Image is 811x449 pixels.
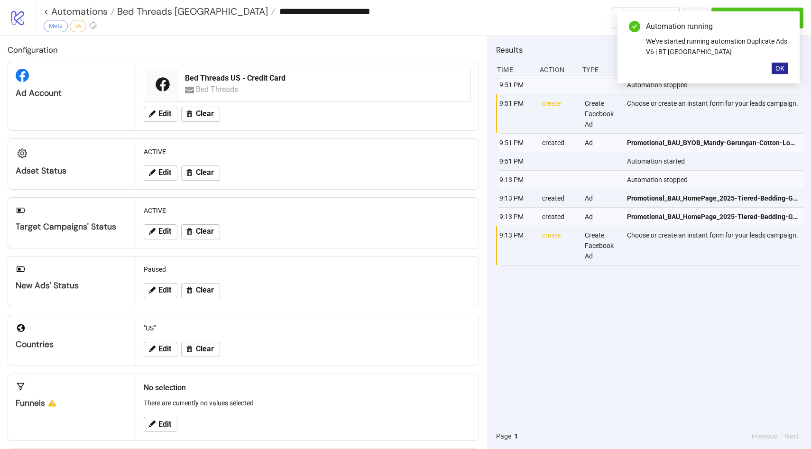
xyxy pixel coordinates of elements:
div: Create Facebook Ad [584,226,620,265]
a: < Automations [44,7,115,16]
div: 9:13 PM [498,226,535,265]
button: Edit [144,417,177,432]
h2: Results [496,44,803,56]
span: Edit [158,168,171,177]
div: Adset Status [16,165,128,176]
div: Ad [584,208,620,226]
span: Clear [196,110,214,118]
span: check-circle [629,21,640,32]
span: Edit [158,286,171,294]
div: Time [496,61,532,79]
div: Funnels [16,398,128,409]
a: Promotional_BAU_HomePage_2025-Tiered-Bedding-GWP-Static_Polished_Image_20251010_US [627,208,799,226]
button: Edit [144,224,177,239]
span: Edit [158,227,171,236]
a: Promotional_BAU_HomePage_2025-Tiered-Bedding-GWP-Static_Polished_Image_20251010_US [627,189,799,207]
div: 9:13 PM [498,171,535,189]
button: 1 [511,431,521,441]
p: There are currently no values selected [144,398,471,408]
span: Promotional_BAU_BYOB_Mandy-Gerungan-Cotton-Lofi_LoFi_Video_20251013_US [627,137,799,148]
button: Edit [144,342,177,357]
div: New Ads' Status [16,280,128,291]
div: Automation stopped [626,171,806,189]
span: OK [775,64,784,72]
div: created [541,189,577,207]
span: Edit [158,345,171,353]
button: To Builder [612,8,680,28]
div: Bed Threads [196,83,240,95]
div: Type [581,61,617,79]
button: OK [772,63,788,74]
div: ACTIVE [140,143,475,161]
span: Clear [196,168,214,177]
span: Clear [196,227,214,236]
div: 9:51 PM [498,94,535,133]
div: 9:13 PM [498,189,535,207]
span: Promotional_BAU_HomePage_2025-Tiered-Bedding-GWP-Static_Polished_Image_20251010_US [627,193,799,203]
div: Automation started [626,152,806,170]
div: Ad [584,134,620,152]
div: Bed Threads US - Credit Card [185,73,465,83]
div: 9:51 PM [498,76,535,94]
button: Previous [749,431,780,441]
button: Edit [144,107,177,122]
div: 9:51 PM [498,152,535,170]
button: Clear [181,107,220,122]
button: Next [782,431,802,441]
div: created [541,208,577,226]
div: Choose or create an instant form for your leads campaign. [626,226,806,265]
span: Page [496,431,511,441]
div: v6 [70,20,86,32]
div: Countries [16,339,128,350]
div: Ad Account [16,88,128,99]
a: Promotional_BAU_BYOB_Mandy-Gerungan-Cotton-Lofi_LoFi_Video_20251013_US [627,134,799,152]
div: 9:13 PM [498,208,535,226]
span: Bed Threads [GEOGRAPHIC_DATA] [115,5,268,18]
button: Clear [181,165,220,181]
span: Clear [196,345,214,353]
div: Paused [140,260,475,278]
button: Clear [181,283,220,298]
button: Run Automation [711,8,803,28]
div: create [541,226,577,265]
span: Edit [158,420,171,429]
div: Automation running [646,21,788,32]
span: Promotional_BAU_HomePage_2025-Tiered-Bedding-GWP-Static_Polished_Image_20251010_US [627,211,799,222]
div: Ad [584,189,620,207]
button: ... [683,8,708,28]
div: 9:51 PM [498,134,535,152]
div: created [541,134,577,152]
a: Bed Threads [GEOGRAPHIC_DATA] [115,7,275,16]
button: Edit [144,283,177,298]
div: Create Facebook Ad [584,94,620,133]
div: create [541,94,577,133]
span: Clear [196,286,214,294]
div: Choose or create an instant form for your leads campaign. [626,94,806,133]
button: Edit [144,165,177,181]
div: Target Campaigns' Status [16,221,128,232]
div: Meta [44,20,68,32]
div: We've started running automation Duplicate Ads V6 | BT [GEOGRAPHIC_DATA] [646,36,788,57]
h2: No selection [144,382,471,394]
div: Action [539,61,575,79]
button: Clear [181,342,220,357]
div: "US" [140,319,475,337]
h2: Configuration [8,44,479,56]
button: Clear [181,224,220,239]
span: Edit [158,110,171,118]
div: ACTIVE [140,202,475,220]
